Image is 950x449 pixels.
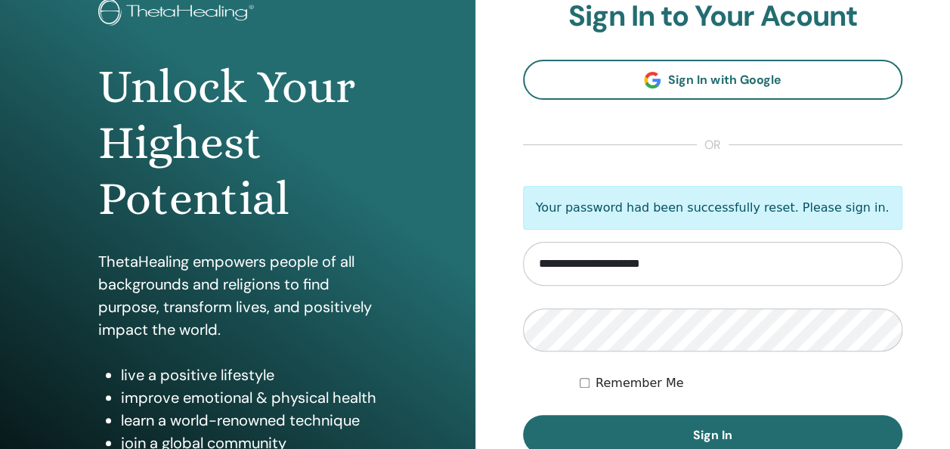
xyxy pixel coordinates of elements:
div: Keep me authenticated indefinitely or until I manually logout [580,374,902,392]
li: live a positive lifestyle [121,364,377,386]
li: learn a world-renowned technique [121,409,377,432]
label: Remember Me [596,374,684,392]
span: Sign In with Google [668,72,781,88]
h1: Unlock Your Highest Potential [98,59,377,228]
span: Sign In [693,427,732,443]
p: Your password had been successfully reset. Please sign in. [523,186,903,230]
p: ThetaHealing empowers people of all backgrounds and religions to find purpose, transform lives, a... [98,250,377,341]
a: Sign In with Google [523,60,903,100]
li: improve emotional & physical health [121,386,377,409]
span: or [697,136,729,154]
